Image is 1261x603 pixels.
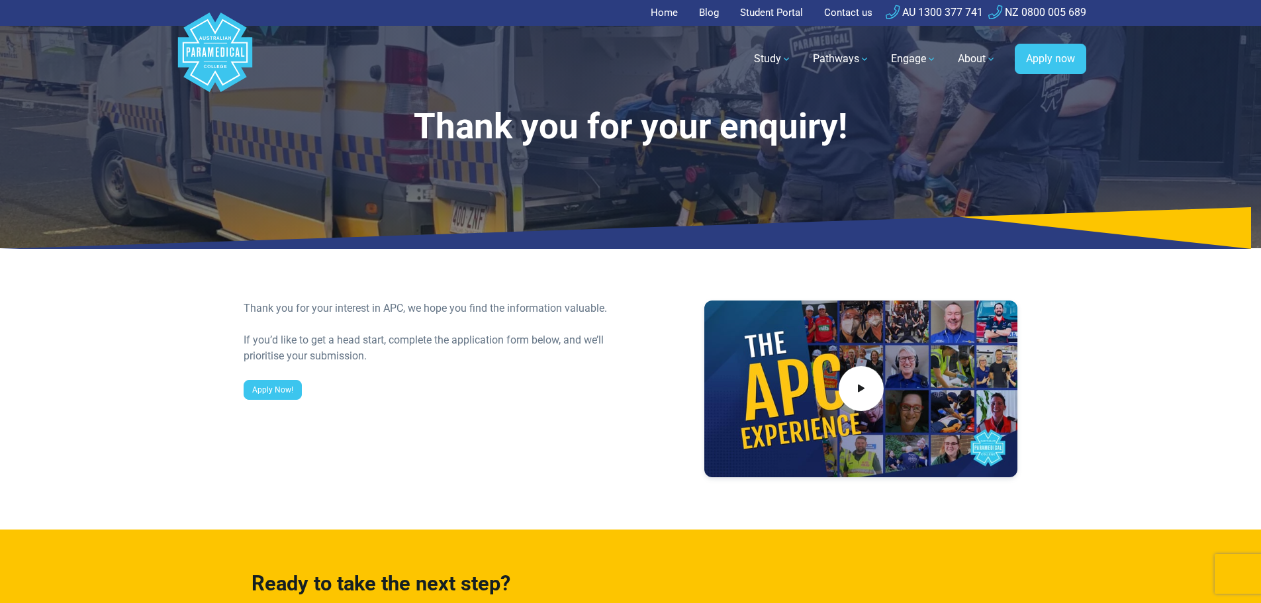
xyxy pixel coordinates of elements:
a: Australian Paramedical College [175,26,255,93]
a: Study [746,40,800,77]
a: NZ 0800 005 689 [988,6,1086,19]
h1: Thank you for your enquiry! [244,106,1018,148]
a: AU 1300 377 741 [886,6,983,19]
a: About [950,40,1004,77]
a: Pathways [805,40,878,77]
div: If you’d like to get a head start, complete the application form below, and we’ll prioritise your... [244,332,623,364]
a: Apply now [1015,44,1086,74]
a: Apply Now! [244,380,302,400]
div: Thank you for your interest in APC, we hope you find the information valuable. [244,301,623,316]
a: Engage [883,40,945,77]
h3: Ready to take the next step? [252,572,752,596]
